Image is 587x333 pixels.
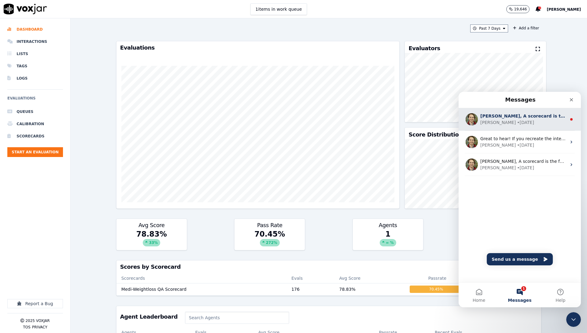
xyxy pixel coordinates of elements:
p: 2025 Voxjar [25,318,50,323]
button: Messages [41,191,81,215]
button: Start an Evaluation [7,147,63,157]
span: Messages [49,206,73,211]
div: 1 [353,229,423,250]
a: Scorecards [7,130,63,142]
button: 19,646 [506,5,530,13]
div: 272 % [260,239,280,246]
th: Scorecards [116,273,286,283]
th: Avg Score [334,273,405,283]
a: Dashboard [7,23,63,36]
iframe: Intercom live chat [459,92,581,307]
a: Logs [7,72,63,84]
button: 19,646 [506,5,536,13]
a: Tags [7,60,63,72]
div: 70.45 % [234,229,305,250]
div: • [DATE] [58,28,76,34]
button: TOS [23,325,30,330]
button: Send us a message [28,161,94,174]
h3: Scores by Scorecard [120,264,537,270]
td: Medi-Weightloss QA Scorecard [116,283,286,295]
button: Privacy [32,325,47,330]
span: [PERSON_NAME], A scorecard is the foundation of fully automated call evaluations. Check out this ... [22,67,340,72]
img: Profile image for Curtis [7,44,19,56]
a: Interactions [7,36,63,48]
button: 1items in work queue [250,3,307,15]
span: Help [97,206,107,211]
img: Profile image for Curtis [7,67,19,79]
div: 33 % [143,239,160,246]
span: [PERSON_NAME], A scorecard is the foundation of fully automated call evaluations. Check out this ... [22,22,382,27]
h3: Evaluators [408,46,440,51]
th: Passrate [405,273,470,283]
h3: Evaluations [120,45,396,51]
a: Lists [7,48,63,60]
div: 78.83 % [116,229,187,250]
button: Add a filter [511,24,541,32]
div: 70.45 % [410,286,463,293]
h6: Evaluations [7,95,63,106]
span: Home [14,206,27,211]
h3: Pass Rate [238,223,301,228]
iframe: Intercom live chat [566,312,581,327]
td: 78.83 % [334,283,405,295]
a: Calibration [7,118,63,130]
h3: Score Distribution [408,132,462,137]
button: [PERSON_NAME] [547,6,587,13]
th: Evals [286,273,334,283]
button: Report a Bug [7,299,63,308]
div: [PERSON_NAME] [22,28,57,34]
button: Past 7 Days [470,24,508,32]
a: Queues [7,106,63,118]
input: Search Agents [185,312,289,324]
div: ∞ % [380,239,396,246]
div: • [DATE] [58,50,76,57]
p: 19,646 [514,7,527,12]
img: voxjar logo [4,4,47,14]
h3: Avg Score [120,223,183,228]
h3: Agent Leaderboard [120,314,178,320]
div: [PERSON_NAME] [22,73,57,79]
div: [PERSON_NAME] [22,50,57,57]
h3: Agents [356,223,419,228]
button: Help [82,191,122,215]
span: [PERSON_NAME] [547,7,581,12]
td: 176 [286,283,334,295]
div: • [DATE] [58,73,76,79]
